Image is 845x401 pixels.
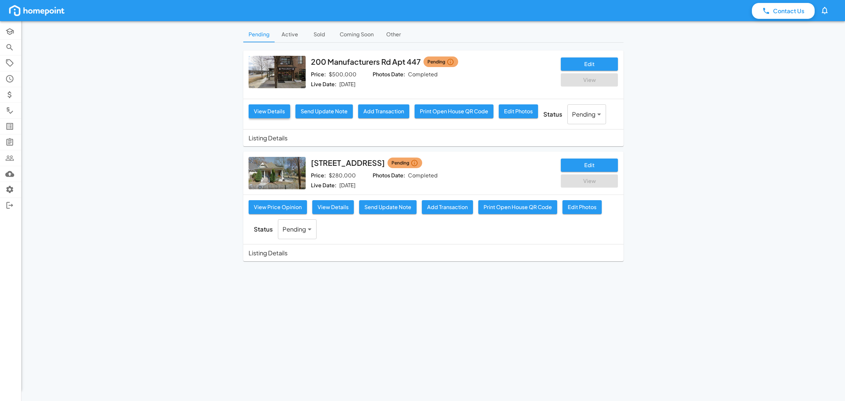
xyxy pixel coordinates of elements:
[334,26,379,42] button: Coming Soon
[561,159,618,172] button: Edit
[311,182,337,189] p: Live Date:
[422,200,473,214] button: Add Transaction
[561,57,618,71] button: Edit
[373,172,405,179] p: Photos Date:
[311,71,326,78] p: Price:
[243,26,275,42] button: Pending
[373,71,405,78] p: Photos Date:
[478,200,557,214] button: Print Open House QR Code
[249,56,306,88] img: streetview
[379,26,409,42] button: Other
[312,200,354,214] button: View Details
[243,129,624,146] div: Listing Details
[8,4,66,17] img: homepoint_logo_white.png
[567,104,606,124] div: Pending
[359,200,417,214] button: Send Update Note
[773,7,804,15] p: Contact Us
[243,244,624,261] div: Listing Details
[311,172,326,179] p: Price:
[408,71,438,78] p: Completed
[249,104,290,118] button: View Details
[295,104,353,118] button: Send Update Note
[415,104,493,118] button: Print Open House QR Code
[329,71,356,78] p: $500,000
[329,172,356,179] p: $280,000
[278,219,317,239] div: Pending
[499,104,538,118] button: Edit Photos
[305,26,334,42] button: Sold
[249,200,307,214] button: View Price Opinion
[249,133,287,142] p: Listing Details
[543,110,562,119] p: Status
[358,104,409,118] button: Add Transaction
[311,81,337,88] p: Live Date:
[311,157,385,169] h6: [STREET_ADDRESS]
[408,172,438,179] p: Completed
[254,225,273,234] p: Status
[249,157,306,189] img: streetview
[275,26,305,42] button: Active
[339,81,355,88] p: [DATE]
[415,104,493,124] a: Print Open House QR Code
[562,200,602,214] button: Edit Photos
[339,182,355,189] p: [DATE]
[391,159,409,167] span: Pending
[311,56,421,68] h6: 200 Manufacturers Rd Apt 447
[427,58,445,66] span: Pending
[249,248,287,257] p: Listing Details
